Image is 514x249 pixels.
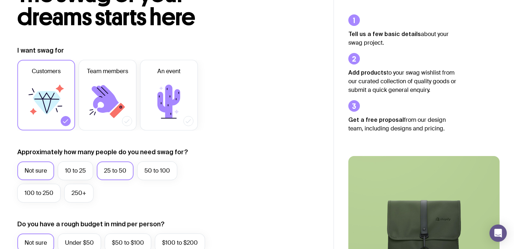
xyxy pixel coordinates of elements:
[17,184,61,203] label: 100 to 250
[157,67,180,76] span: An event
[17,148,188,156] label: Approximately how many people do you need swag for?
[348,30,457,47] p: about your swag project.
[97,161,134,180] label: 25 to 50
[64,184,93,203] label: 250+
[32,67,61,76] span: Customers
[348,115,457,133] p: from our design team, including designs and pricing.
[17,46,64,55] label: I want swag for
[348,116,404,123] strong: Get a free proposal
[348,31,421,37] strong: Tell us a few basic details
[17,161,54,180] label: Not sure
[58,161,93,180] label: 10 to 25
[489,224,507,242] div: Open Intercom Messenger
[348,68,457,94] p: to your swag wishlist from our curated collection of quality goods or submit a quick general enqu...
[348,69,387,76] strong: Add products
[87,67,128,76] span: Team members
[17,220,165,228] label: Do you have a rough budget in mind per person?
[137,161,177,180] label: 50 to 100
